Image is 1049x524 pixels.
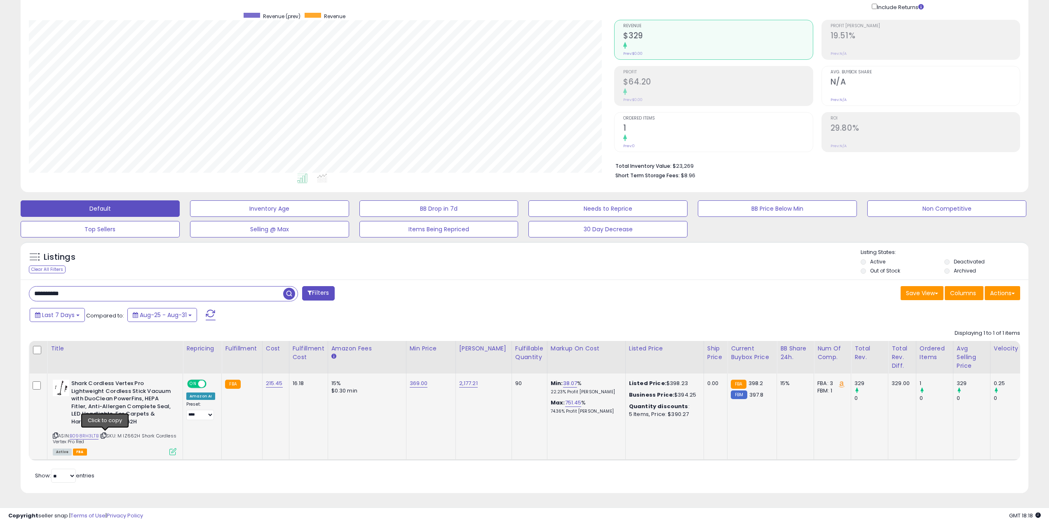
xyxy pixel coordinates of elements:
h5: Listings [44,251,75,263]
span: Revenue [623,24,812,28]
a: 2,177.21 [459,379,478,388]
div: $394.25 [629,391,697,399]
div: : [629,403,697,410]
span: Profit [623,70,812,75]
span: 398.2 [749,379,763,387]
div: 329 [854,380,888,387]
h2: $64.20 [623,77,812,88]
h2: N/A [831,77,1020,88]
div: Preset: [186,402,215,420]
span: 2025-09-9 18:18 GMT [1009,512,1041,519]
b: Shark Cordless Vertex Pro Lightweight Cordless Stick Vacuum with DuoClean PowerFins, HEPA Fitler,... [71,380,171,428]
button: Needs to Reprice [528,200,688,217]
span: OFF [205,381,218,388]
span: Revenue (prev) [263,13,300,20]
button: 30 Day Decrease [528,221,688,237]
div: 0.25 [994,380,1027,387]
div: Amazon AI [186,392,215,400]
div: FBM: 1 [817,387,845,395]
label: Archived [954,267,976,274]
span: Columns [950,289,976,297]
div: $0.30 min [331,387,400,395]
button: Inventory Age [190,200,349,217]
span: Avg. Buybox Share [831,70,1020,75]
div: Current Buybox Price [731,344,773,362]
div: Ordered Items [920,344,950,362]
div: 5 Items, Price: $390.27 [629,411,697,418]
small: Prev: N/A [831,51,847,56]
button: BB Price Below Min [698,200,857,217]
span: ROI [831,116,1020,121]
img: 31riGie8NwL._SL40_.jpg [53,380,69,396]
div: Total Rev. Diff. [892,344,913,370]
div: seller snap | | [8,512,143,520]
button: Items Being Repriced [359,221,519,237]
a: Terms of Use [70,512,106,519]
span: Compared to: [86,312,124,320]
div: 90 [515,380,541,387]
div: Markup on Cost [551,344,622,353]
small: Amazon Fees. [331,353,336,360]
b: Short Term Storage Fees: [615,172,680,179]
span: 397.8 [749,391,764,399]
div: Fulfillment Cost [293,344,324,362]
button: BB Drop in 7d [359,200,519,217]
div: Listed Price [629,344,700,353]
button: Top Sellers [21,221,180,237]
div: % [551,399,619,414]
div: 16.18 [293,380,322,387]
a: 369.00 [410,379,428,388]
button: Actions [985,286,1020,300]
li: $23,269 [615,160,1014,170]
a: 38.07 [563,379,577,388]
div: [PERSON_NAME] [459,344,508,353]
div: 0 [854,395,888,402]
div: Num of Comp. [817,344,847,362]
div: 0 [957,395,990,402]
a: 751.45 [565,399,582,407]
div: FBA: 3 [817,380,845,387]
div: Min Price [410,344,452,353]
button: Last 7 Days [30,308,85,322]
span: | SKU: M IZ662H Shark Cordless Vertex Pro Red [53,432,176,445]
div: 0.00 [707,380,721,387]
div: Fulfillable Quantity [515,344,544,362]
button: Selling @ Max [190,221,349,237]
div: Cost [266,344,286,353]
small: FBA [731,380,746,389]
small: FBA [225,380,240,389]
span: Profit [PERSON_NAME] [831,24,1020,28]
button: Save View [901,286,943,300]
th: The percentage added to the cost of goods (COGS) that forms the calculator for Min & Max prices. [547,341,625,374]
span: FBA [73,449,87,456]
div: 0 [994,395,1027,402]
p: Listing States: [861,249,1028,256]
div: Ship Price [707,344,724,362]
button: Non Competitive [867,200,1026,217]
div: Clear All Filters [29,266,66,273]
span: $8.96 [681,172,695,179]
span: Ordered Items [623,116,812,121]
small: Prev: N/A [831,143,847,148]
div: % [551,380,619,395]
div: Velocity [994,344,1024,353]
div: 15% [331,380,400,387]
small: Prev: $0.00 [623,97,643,102]
b: Business Price: [629,391,674,399]
h2: 1 [623,123,812,134]
div: Total Rev. [854,344,885,362]
div: Include Returns [866,2,934,12]
b: Min: [551,379,563,387]
button: Filters [302,286,334,301]
div: 329 [957,380,990,387]
a: B098RH3LTB [70,432,99,439]
button: Aug-25 - Aug-31 [127,308,197,322]
button: Columns [945,286,983,300]
div: Amazon Fees [331,344,403,353]
label: Out of Stock [870,267,900,274]
p: 74.36% Profit [PERSON_NAME] [551,409,619,414]
div: 0 [920,395,953,402]
div: Fulfillment [225,344,258,353]
span: Revenue [324,13,345,20]
div: BB Share 24h. [780,344,810,362]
